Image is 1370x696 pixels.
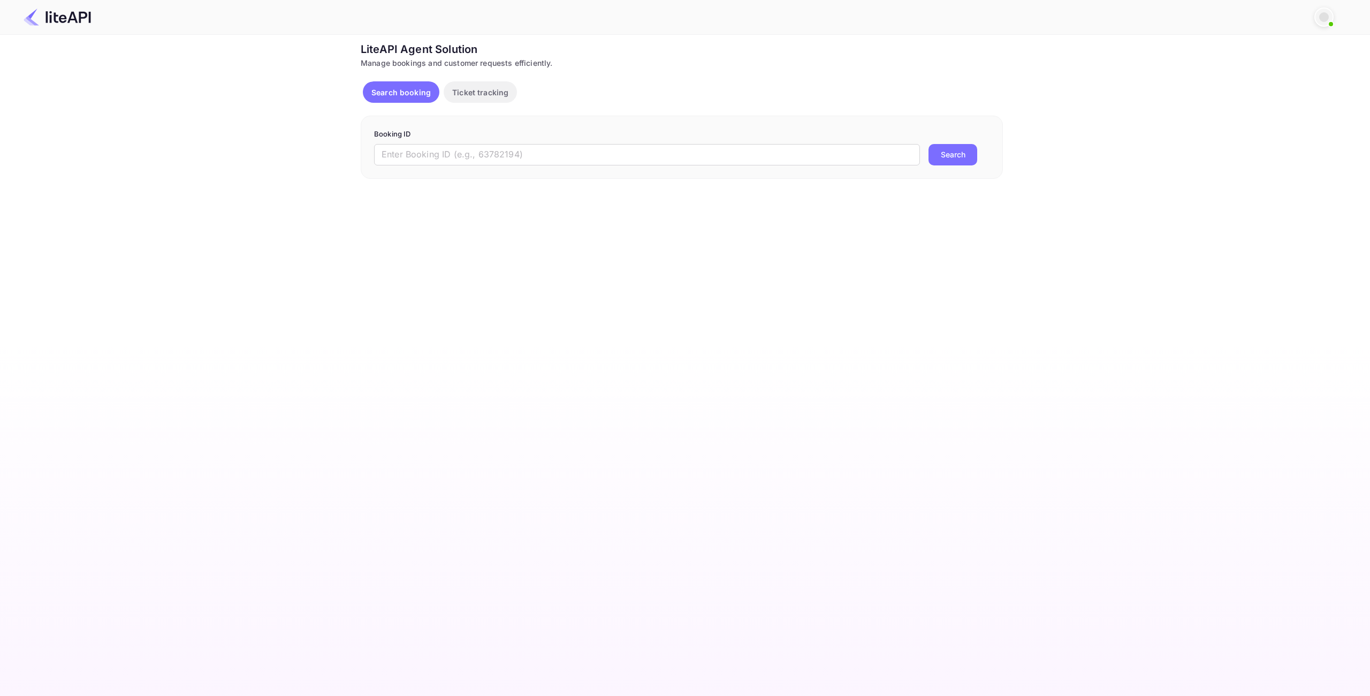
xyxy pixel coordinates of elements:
[24,9,91,26] img: LiteAPI Logo
[361,57,1003,69] div: Manage bookings and customer requests efficiently.
[928,144,977,165] button: Search
[374,144,920,165] input: Enter Booking ID (e.g., 63782194)
[371,87,431,98] p: Search booking
[452,87,508,98] p: Ticket tracking
[361,41,1003,57] div: LiteAPI Agent Solution
[374,129,990,140] p: Booking ID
